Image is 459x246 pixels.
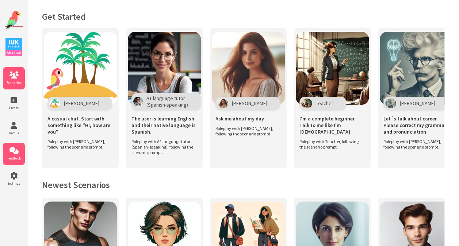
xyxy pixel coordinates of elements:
[64,100,99,107] span: [PERSON_NAME]
[3,131,25,135] span: Profile
[3,105,25,110] span: Create
[47,139,110,150] span: Roleplay with [PERSON_NAME], following the scenario prompt.
[3,156,25,161] span: Feedback
[128,32,201,105] img: Scenario Image
[215,115,264,122] span: Ask me about my day
[215,126,278,137] span: Roleplay with [PERSON_NAME], following the scenario prompt.
[5,11,23,29] img: Website Logo
[316,100,333,107] span: Teacher
[5,38,22,56] img: IUK Logo
[42,11,444,22] h1: Get Started
[47,115,113,135] span: A casual chat. Start with something like "Hi, how are you"
[3,181,25,186] span: Settings
[383,139,445,150] span: Roleplay with [PERSON_NAME], following the scenario prompt.
[296,32,369,105] img: Scenario Image
[44,32,117,105] img: Scenario Image
[42,179,444,191] h2: Newest Scenarios
[301,99,312,108] img: Character
[49,99,60,108] img: Character
[146,95,188,108] span: A1 language tutor (Spanish-speaking)
[212,32,285,105] img: Scenario Image
[400,100,435,107] span: [PERSON_NAME]
[383,115,449,135] span: Let´s talk about career. Please correct my grammar and pronunciation
[131,115,197,135] span: The user is learning English and their native language is Spanish.
[299,139,362,150] span: Roleplay with Teacher, following the scenario prompt.
[3,80,25,85] span: Scenarios
[385,99,396,108] img: Character
[232,100,267,107] span: [PERSON_NAME]
[131,139,194,155] span: Roleplay with A1 language tutor (Spanish-speaking), following the scenario prompt.
[217,99,228,108] img: Character
[380,32,453,105] img: Scenario Image
[299,115,365,135] span: I'm a complete beginner. Talk to me like I'm [DEMOGRAPHIC_DATA]
[133,97,143,106] img: Character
